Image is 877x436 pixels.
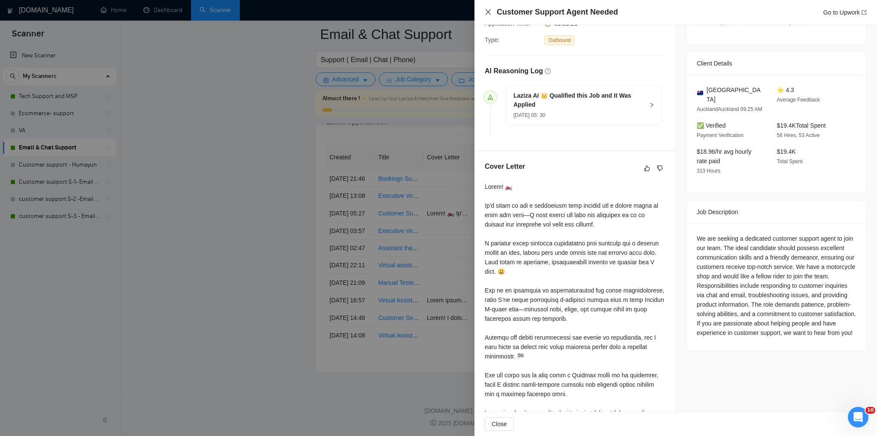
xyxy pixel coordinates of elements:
div: We are seeking a dedicated customer support agent to join our team. The ideal candidate should po... [697,234,856,337]
span: 10 [865,407,875,414]
h4: Customer Support Agent Needed [497,7,618,18]
span: Payment Verification [697,132,743,138]
img: 🇳🇿 [697,90,703,96]
span: 56 Hires, 53 Active [777,132,820,138]
span: $19.4K Total Spent [777,122,826,129]
button: Close [485,417,514,431]
span: 313 Hours [697,168,720,174]
button: dislike [655,163,665,173]
iframe: Intercom live chat [848,407,868,427]
span: close [485,9,492,15]
span: question-circle [545,68,551,74]
span: ⭐ 4.3 [777,87,794,93]
button: like [642,163,652,173]
span: Outbound [545,36,574,45]
span: Close [492,419,507,429]
span: Average Feedback [777,97,820,103]
span: send [487,94,493,100]
span: $19.4K [777,148,796,155]
span: [DATE] 05: 30 [513,112,545,118]
span: Type: [485,36,499,43]
span: right [649,102,654,108]
span: 00:09:26 [554,20,578,27]
h5: AI Reasoning Log [485,66,543,76]
a: Go to Upworkexport [823,9,867,16]
span: ✅ Verified [697,122,726,129]
div: Job Description [697,200,856,224]
span: Application Time: [485,20,531,27]
div: Client Details [697,52,856,75]
span: AucklandAuckland 09:25 AM [697,106,762,112]
h5: Cover Letter [485,161,525,172]
span: Total Spent [777,158,802,164]
button: Close [485,9,492,16]
span: export [862,10,867,15]
h5: Laziza AI 👑 Qualified this Job and It Was Applied [513,91,644,109]
span: $18.96/hr avg hourly rate paid [697,148,752,164]
span: [GEOGRAPHIC_DATA] [707,85,763,104]
span: like [644,165,650,172]
span: dislike [657,165,663,172]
